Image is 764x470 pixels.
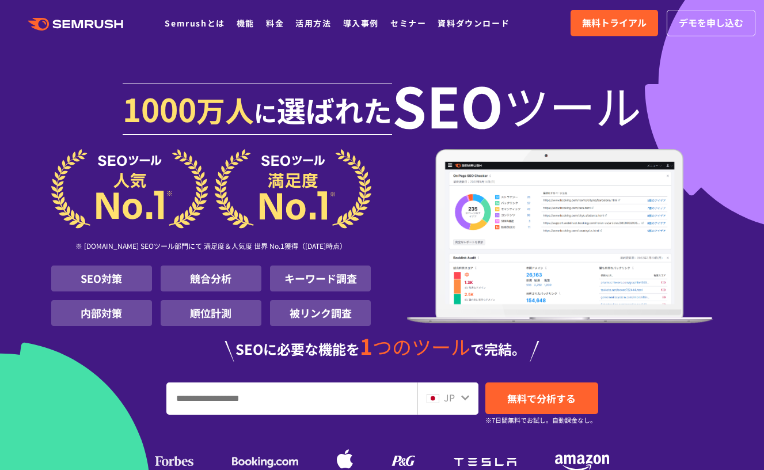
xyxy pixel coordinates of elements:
[485,415,596,426] small: ※7日間無料でお試し。自動課金なし。
[507,391,576,405] span: 無料で分析する
[51,300,152,326] li: 内部対策
[165,17,225,29] a: Semrushとは
[51,335,713,362] div: SEOに必要な機能を
[270,266,371,291] li: キーワード調査
[485,382,598,414] a: 無料で分析する
[254,96,277,129] span: に
[343,17,379,29] a: 導入事例
[390,17,426,29] a: セミナー
[360,330,373,361] span: 1
[667,10,755,36] a: デモを申し込む
[123,85,196,131] span: 1000
[196,89,254,130] span: 万人
[444,391,455,404] span: JP
[392,82,503,128] span: SEO
[270,300,371,326] li: 被リンク調査
[237,17,254,29] a: 機能
[571,10,658,36] a: 無料トライアル
[51,266,152,291] li: SEO対策
[503,82,641,128] span: ツール
[295,17,331,29] a: 活用方法
[582,16,647,31] span: 無料トライアル
[470,339,526,359] span: で完結。
[161,300,261,326] li: 順位計測
[51,229,371,266] div: ※ [DOMAIN_NAME] SEOツール部門にて 満足度＆人気度 世界 No.1獲得（[DATE]時点）
[373,332,470,361] span: つのツール
[679,16,743,31] span: デモを申し込む
[167,383,416,414] input: URL、キーワードを入力してください
[438,17,510,29] a: 資料ダウンロード
[277,89,392,130] span: 選ばれた
[161,266,261,291] li: 競合分析
[266,17,284,29] a: 料金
